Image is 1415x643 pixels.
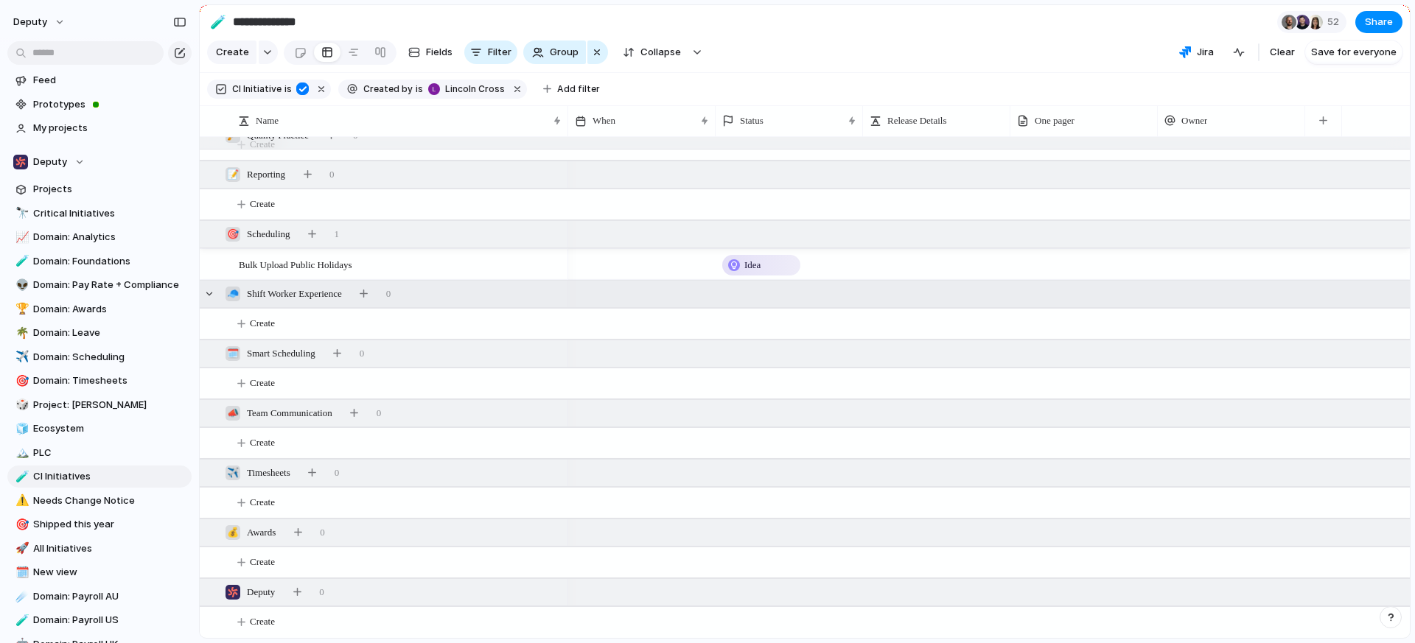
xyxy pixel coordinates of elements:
span: Lincoln Cross [445,82,505,96]
button: 👽 [13,278,28,292]
button: Fields [402,41,458,64]
div: 🏆 [15,301,26,317]
a: 🚀All Initiatives [7,538,192,560]
span: deputy [13,15,47,29]
span: is [284,82,292,96]
span: Bulk Upload Public Holidays [239,256,352,273]
div: 🔭 [15,205,26,222]
button: 🚀 [13,541,28,556]
div: ⚠️Needs Change Notice [7,490,192,512]
span: Created by [363,82,413,96]
div: 🏆Domain: Awards [7,298,192,320]
button: Create [207,41,256,64]
span: Smart Scheduling [247,346,315,361]
div: 🌴 [15,325,26,342]
span: New view [33,565,186,580]
span: is [416,82,423,96]
div: 🏔️ [15,444,26,461]
a: 🎯Domain: Timesheets [7,370,192,392]
span: Shift Worker Experience [247,287,342,301]
span: Feed [33,73,186,88]
span: 0 [319,585,324,600]
button: 🌴 [13,326,28,340]
button: Filter [464,41,517,64]
div: ✈️ [226,465,240,480]
div: ⚠️ [15,492,26,509]
div: 🧢 [226,287,240,301]
div: ☄️ [15,588,26,605]
button: Share [1355,11,1402,33]
button: 🎯 [13,373,28,388]
span: Domain: Payroll AU [33,589,186,604]
button: 🔭 [13,206,28,221]
a: ✈️Domain: Scheduling [7,346,192,368]
a: 🧪Domain: Foundations [7,250,192,273]
div: 🧊 [15,421,26,438]
span: 1 [335,227,340,242]
button: 🎯 [13,517,28,532]
span: 0 [329,167,335,182]
span: 52 [1327,15,1344,29]
button: Collapse [614,41,688,64]
a: 👽Domain: Pay Rate + Compliance [7,274,192,296]
span: One pager [1035,113,1075,128]
a: My projects [7,117,192,139]
a: 📈Domain: Analytics [7,226,192,248]
div: 🗓️ [226,346,240,361]
span: Share [1365,15,1393,29]
button: Save for everyone [1305,41,1402,64]
span: Release Details [887,113,947,128]
span: Domain: Foundations [33,254,186,269]
span: Deputy [33,155,67,169]
div: 🎯 [15,373,26,390]
span: Add filter [557,82,600,96]
span: Scheduling [247,227,290,242]
div: 🧪Domain: Payroll US [7,609,192,631]
span: Deputy [247,585,275,600]
span: Domain: Scheduling [33,350,186,365]
span: Create [250,435,275,450]
span: Create [216,45,249,60]
span: Create [250,555,275,569]
span: Prototypes [33,97,186,112]
span: Clear [1270,45,1295,60]
div: 🏔️PLC [7,442,192,464]
a: 🎯Shipped this year [7,513,192,535]
a: 🔭Critical Initiatives [7,203,192,225]
button: 🧪 [13,254,28,269]
span: Create [250,197,275,211]
button: ☄️ [13,589,28,604]
div: ✈️ [15,348,26,365]
span: Create [250,614,275,629]
span: Projects [33,182,186,197]
span: Create [250,376,275,390]
a: 🧪CI Initiatives [7,465,192,488]
button: 🧊 [13,421,28,436]
span: 0 [320,525,325,540]
span: CI Initiatives [33,469,186,484]
span: All Initiatives [33,541,186,556]
div: 📈 [15,229,26,246]
div: 🧪 [15,612,26,629]
button: 🗓️ [13,565,28,580]
a: Prototypes [7,94,192,116]
div: 🗓️ [15,564,26,581]
button: 🧪 [13,469,28,484]
span: Owner [1181,113,1207,128]
span: Name [256,113,279,128]
span: Domain: Payroll US [33,613,186,628]
a: 🌴Domain: Leave [7,322,192,344]
span: Shipped this year [33,517,186,532]
button: 🏔️ [13,446,28,460]
button: ⚠️ [13,493,28,508]
div: 📝 [226,167,240,182]
span: 0 [386,287,391,301]
span: Domain: Timesheets [33,373,186,388]
span: 0 [377,406,382,421]
span: Needs Change Notice [33,493,186,508]
span: Domain: Awards [33,302,186,317]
